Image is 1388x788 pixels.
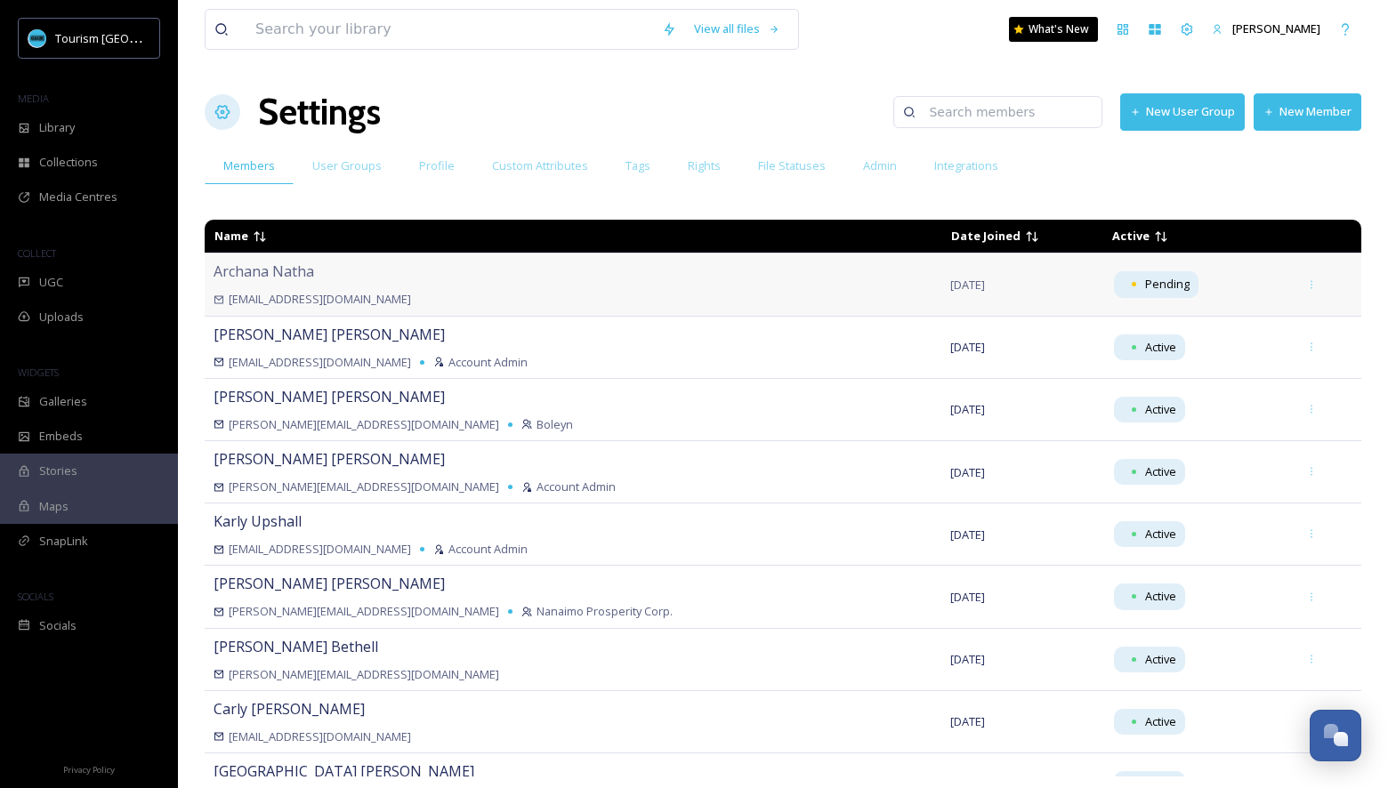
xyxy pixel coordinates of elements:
[950,527,985,543] span: [DATE]
[312,157,382,174] span: User Groups
[492,157,588,174] span: Custom Attributes
[1203,12,1329,46] a: [PERSON_NAME]
[1103,221,1286,252] td: Sort descending
[229,416,499,433] span: [PERSON_NAME][EMAIL_ADDRESS][DOMAIN_NAME]
[1120,93,1245,130] button: New User Group
[258,85,381,139] h1: Settings
[55,29,214,46] span: Tourism [GEOGRAPHIC_DATA]
[39,189,117,205] span: Media Centres
[206,221,940,252] td: Sort descending
[1145,401,1176,418] span: Active
[229,354,411,371] span: [EMAIL_ADDRESS][DOMAIN_NAME]
[1145,588,1176,605] span: Active
[950,339,985,355] span: [DATE]
[1009,17,1098,42] a: What's New
[950,651,985,667] span: [DATE]
[1145,463,1176,480] span: Active
[39,154,98,171] span: Collections
[950,464,985,480] span: [DATE]
[863,157,897,174] span: Admin
[39,274,63,291] span: UGC
[18,92,49,105] span: MEDIA
[920,94,1093,130] input: Search members
[448,354,528,371] span: Account Admin
[537,478,616,495] span: Account Admin
[214,511,302,531] span: Karly Upshall
[625,157,650,174] span: Tags
[223,157,275,174] span: Members
[28,29,46,47] img: tourism_nanaimo_logo.jpeg
[1145,339,1176,356] span: Active
[39,617,77,634] span: Socials
[950,589,985,605] span: [DATE]
[1287,229,1360,244] td: Sort descending
[214,325,445,344] span: [PERSON_NAME] [PERSON_NAME]
[18,366,59,379] span: WIDGETS
[1232,20,1320,36] span: [PERSON_NAME]
[685,12,789,46] a: View all files
[688,157,721,174] span: Rights
[229,478,499,495] span: [PERSON_NAME][EMAIL_ADDRESS][DOMAIN_NAME]
[1112,228,1150,244] span: Active
[229,291,411,308] span: [EMAIL_ADDRESS][DOMAIN_NAME]
[1310,710,1361,761] button: Open Chat
[950,277,985,293] span: [DATE]
[537,416,573,433] span: Boleyn
[39,498,69,515] span: Maps
[942,221,1102,252] td: Sort ascending
[246,10,653,49] input: Search your library
[39,462,77,479] span: Stories
[950,401,985,417] span: [DATE]
[419,157,455,174] span: Profile
[758,157,826,174] span: File Statuses
[229,603,499,620] span: [PERSON_NAME][EMAIL_ADDRESS][DOMAIN_NAME]
[951,228,1021,244] span: Date Joined
[229,728,411,745] span: [EMAIL_ADDRESS][DOMAIN_NAME]
[18,590,53,603] span: SOCIALS
[214,261,314,281] span: Archana Natha
[1145,276,1190,293] span: Pending
[214,574,445,593] span: [PERSON_NAME] [PERSON_NAME]
[39,309,84,326] span: Uploads
[63,764,115,776] span: Privacy Policy
[39,119,75,136] span: Library
[229,666,499,683] span: [PERSON_NAME][EMAIL_ADDRESS][DOMAIN_NAME]
[448,541,528,558] span: Account Admin
[214,387,445,406] span: [PERSON_NAME] [PERSON_NAME]
[39,428,83,445] span: Embeds
[214,449,445,469] span: [PERSON_NAME] [PERSON_NAME]
[214,699,365,719] span: Carly [PERSON_NAME]
[1254,93,1361,130] button: New Member
[39,533,88,550] span: SnapLink
[39,393,87,410] span: Galleries
[1145,713,1176,730] span: Active
[537,603,673,620] span: Nanaimo Prosperity Corp.
[214,637,378,656] span: [PERSON_NAME] Bethell
[229,541,411,558] span: [EMAIL_ADDRESS][DOMAIN_NAME]
[63,758,115,779] a: Privacy Policy
[18,246,56,260] span: COLLECT
[1145,526,1176,543] span: Active
[1145,651,1176,668] span: Active
[214,761,474,781] span: [GEOGRAPHIC_DATA] [PERSON_NAME]
[214,228,248,244] span: Name
[950,713,985,729] span: [DATE]
[934,157,998,174] span: Integrations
